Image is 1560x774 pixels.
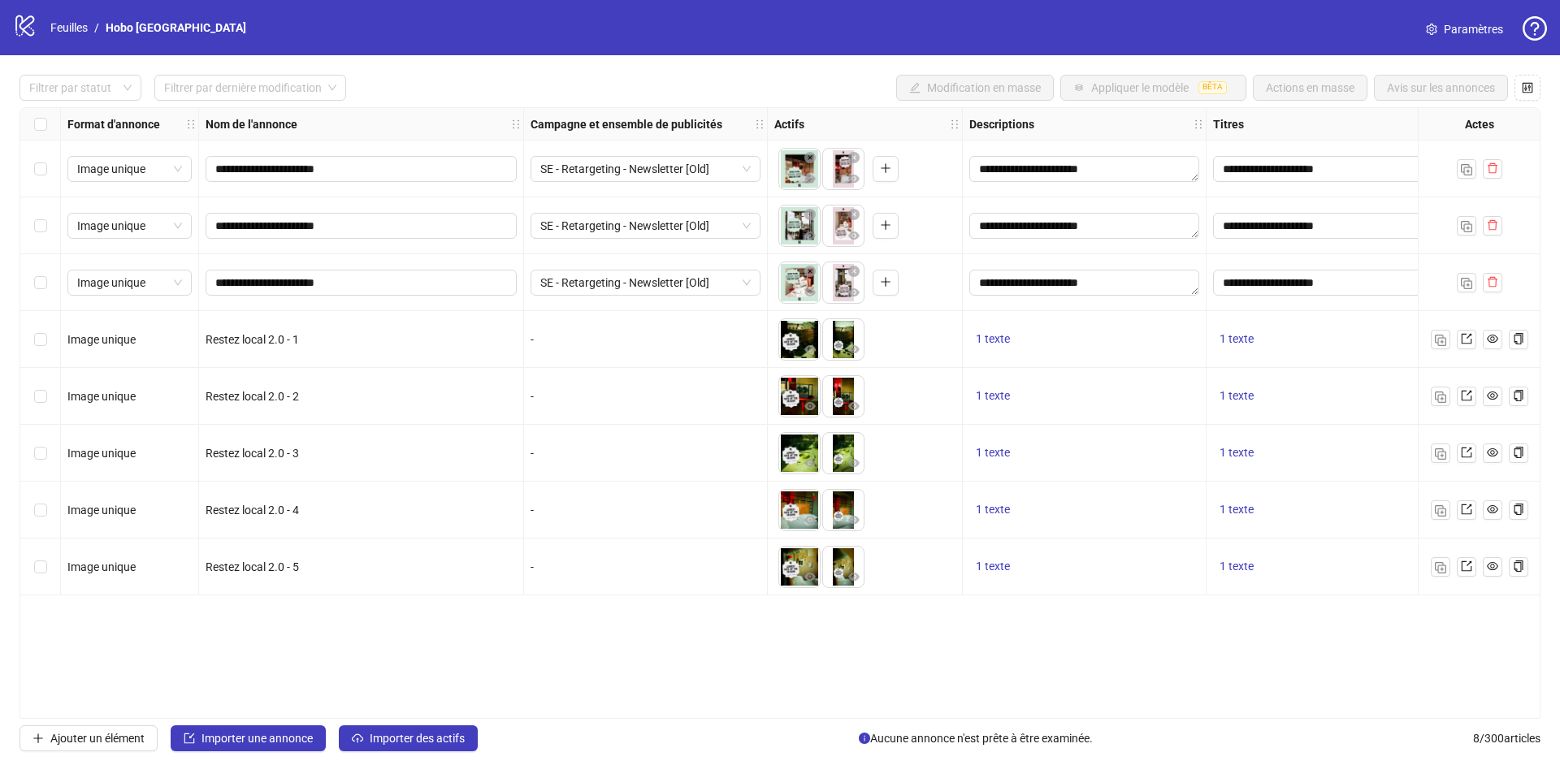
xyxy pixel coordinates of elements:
div: Actif 1 [779,205,820,246]
font: Ajouter un élément [50,732,145,745]
span: cercle d'information [859,733,870,744]
img: Double [1435,335,1446,346]
button: Aperçu [800,397,820,417]
div: Modifier les valeurs [1213,213,1443,239]
span: œil [804,230,816,241]
button: Ajouter [873,213,899,239]
font: Paramètres [1444,23,1503,36]
img: Double [1435,562,1446,573]
div: Modifier les valeurs [1213,270,1443,296]
span: téléchargement dans le cloud [352,733,363,744]
font: Image unique [77,162,145,175]
div: Modifier les valeurs [1213,156,1443,182]
div: Redimensionner la colonne Nom de l'annonce [519,108,523,140]
span: cercle fermé [848,209,860,220]
span: cercle fermé [848,266,860,277]
div: Sélectionner toutes les lignes [20,108,61,141]
font: 1 texte [1220,560,1254,573]
button: Aperçu [800,227,820,246]
img: Actif 1 [779,149,820,189]
div: Redimensionner la colonne Descriptions [1202,108,1206,140]
button: Double [1457,273,1476,292]
span: œil [1487,447,1498,458]
button: Aperçu [800,340,820,360]
button: Double [1431,330,1450,349]
font: Descriptions [969,118,1034,131]
a: Hobo [GEOGRAPHIC_DATA] [102,19,249,37]
img: Actif 1 [779,433,820,473]
button: Aperçu [800,170,820,189]
font: Image unique [77,276,145,289]
img: Double [1461,221,1472,232]
span: copie [1513,560,1524,572]
span: exporter [1461,504,1472,515]
img: Actif 2 [823,547,864,587]
button: Ajouter [873,156,899,182]
button: Aperçu [844,511,864,530]
span: titulaire [197,119,208,130]
span: œil [1487,333,1498,344]
button: Aperçu [844,340,864,360]
span: contrôle [1522,82,1533,93]
span: titulaire [765,119,777,130]
img: Actif 1 [779,319,820,360]
a: Paramètres [1413,16,1516,42]
span: œil [848,173,860,184]
div: Sélectionnez la ligne 5 [20,368,61,425]
span: cercle fermé [804,266,816,277]
span: titulaire [754,119,765,130]
button: Configurer les paramètres de la table [1514,75,1540,101]
button: Supprimer [800,262,820,282]
font: Restez local 2.0 - 4 [206,504,299,517]
span: titulaire [522,119,533,130]
button: Ajouter un élément [19,725,158,751]
span: paramètre [1426,24,1437,35]
span: Image unique [77,270,182,295]
font: - [531,504,534,517]
img: Actif 2 [823,376,864,417]
button: Supprimer [844,149,864,168]
img: Double [1435,391,1446,403]
span: copie [1513,333,1524,344]
font: Image unique [67,333,136,346]
button: Importer une annonce [171,725,326,751]
button: 1 texte [969,500,1016,520]
span: titulaire [1204,119,1215,130]
img: Double [1435,505,1446,517]
span: exporter [1461,447,1472,458]
button: 1 texte [969,443,1016,463]
button: 1 texte [1213,330,1260,349]
font: 1 texte [976,446,1010,459]
img: Actif 1 [779,547,820,587]
font: 1 texte [1220,503,1254,516]
span: titulaire [949,119,960,130]
button: Supprimer [800,205,820,225]
button: Ajouter [873,270,899,296]
font: Actes [1465,118,1494,131]
div: Actif 2 [823,205,864,246]
img: Double [1461,164,1472,175]
font: / [1480,732,1484,745]
span: titulaire [960,119,972,130]
div: Sélectionnez la ligne 8 [20,538,61,595]
font: Importer des actifs [370,732,465,745]
font: Actifs [774,118,804,131]
a: Feuilles [47,19,91,37]
button: 1 texte [1213,443,1260,463]
span: œil [804,173,816,184]
button: Aperçu [844,170,864,189]
span: copie [1513,504,1524,515]
div: Redimensionner la colonne Format d'annonce [194,108,198,140]
button: Aperçu [844,568,864,587]
font: 300 [1484,732,1504,745]
span: copie [1513,390,1524,401]
font: Nom de l'annonce [206,118,297,131]
span: titulaire [185,119,197,130]
font: - [531,333,534,346]
div: Sélectionnez la ligne 4 [20,311,61,368]
span: œil [848,571,860,582]
button: Supprimer [844,205,864,225]
button: Aperçu [844,227,864,246]
font: Image unique [77,219,145,232]
font: 1 texte [1220,332,1254,345]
